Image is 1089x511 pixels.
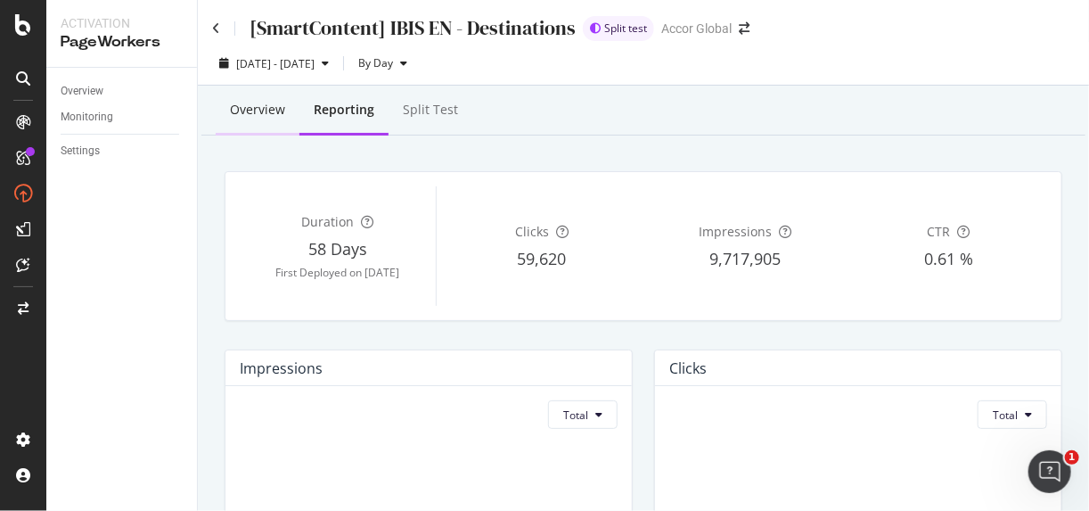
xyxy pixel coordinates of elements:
span: 9,717,905 [709,248,781,269]
div: Settings [61,142,100,161]
span: 59,620 [517,248,566,269]
a: Overview [61,82,184,101]
span: 0.61 % [924,248,973,269]
div: arrow-right-arrow-left [739,22,749,35]
button: By Day [351,49,414,78]
div: Overview [61,82,103,101]
a: Settings [61,142,184,161]
span: By Day [351,55,393,70]
div: brand label [583,16,654,41]
div: Clicks [669,359,707,377]
span: Split test [604,23,647,34]
div: Activation [61,14,183,32]
span: Total [563,408,588,423]
div: [SmartContent] IBIS EN - Destinations [250,14,576,42]
span: [DATE] - [DATE] [236,56,315,71]
button: [DATE] - [DATE] [212,49,336,78]
div: First Deployed on [DATE] [240,265,436,280]
div: Accor Global [661,20,732,37]
div: PageWorkers [61,32,183,53]
a: Click to go back [212,22,220,35]
span: 1 [1065,450,1079,465]
span: Total [993,408,1018,423]
button: Total [548,400,618,429]
div: Split Test [403,101,458,119]
button: Total [978,400,1047,429]
div: Reporting [314,101,374,119]
span: Clicks [515,223,549,240]
span: Impressions [699,223,772,240]
a: Monitoring [61,108,184,127]
div: Overview [230,101,285,119]
span: CTR [928,223,951,240]
iframe: Intercom live chat [1028,450,1071,493]
div: Monitoring [61,108,113,127]
span: Duration [301,213,354,230]
div: Impressions [240,359,323,377]
span: 58 Days [308,238,367,260]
